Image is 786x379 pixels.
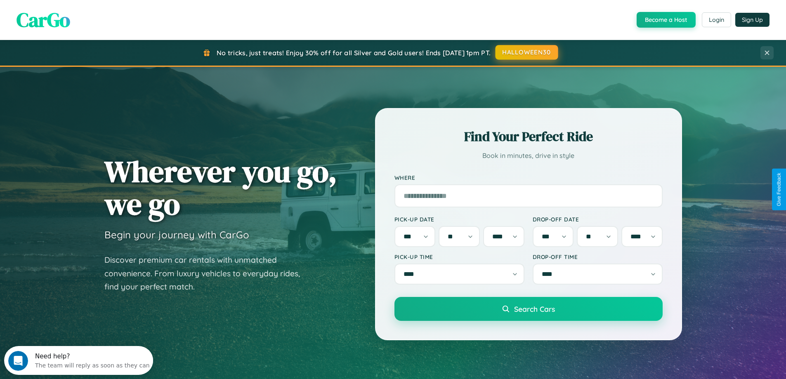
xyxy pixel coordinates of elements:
[394,216,524,223] label: Pick-up Date
[394,127,663,146] h2: Find Your Perfect Ride
[104,253,311,294] p: Discover premium car rentals with unmatched convenience. From luxury vehicles to everyday rides, ...
[776,173,782,206] div: Give Feedback
[394,174,663,181] label: Where
[394,150,663,162] p: Book in minutes, drive in style
[394,297,663,321] button: Search Cars
[104,228,249,241] h3: Begin your journey with CarGo
[4,346,153,375] iframe: Intercom live chat discovery launcher
[394,253,524,260] label: Pick-up Time
[533,253,663,260] label: Drop-off Time
[533,216,663,223] label: Drop-off Date
[735,13,769,27] button: Sign Up
[3,3,153,26] div: Open Intercom Messenger
[104,155,337,220] h1: Wherever you go, we go
[217,49,491,57] span: No tricks, just treats! Enjoy 30% off for all Silver and Gold users! Ends [DATE] 1pm PT.
[702,12,731,27] button: Login
[17,6,70,33] span: CarGo
[637,12,696,28] button: Become a Host
[31,14,146,22] div: The team will reply as soon as they can
[514,304,555,313] span: Search Cars
[496,45,558,60] button: HALLOWEEN30
[31,7,146,14] div: Need help?
[8,351,28,371] iframe: Intercom live chat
